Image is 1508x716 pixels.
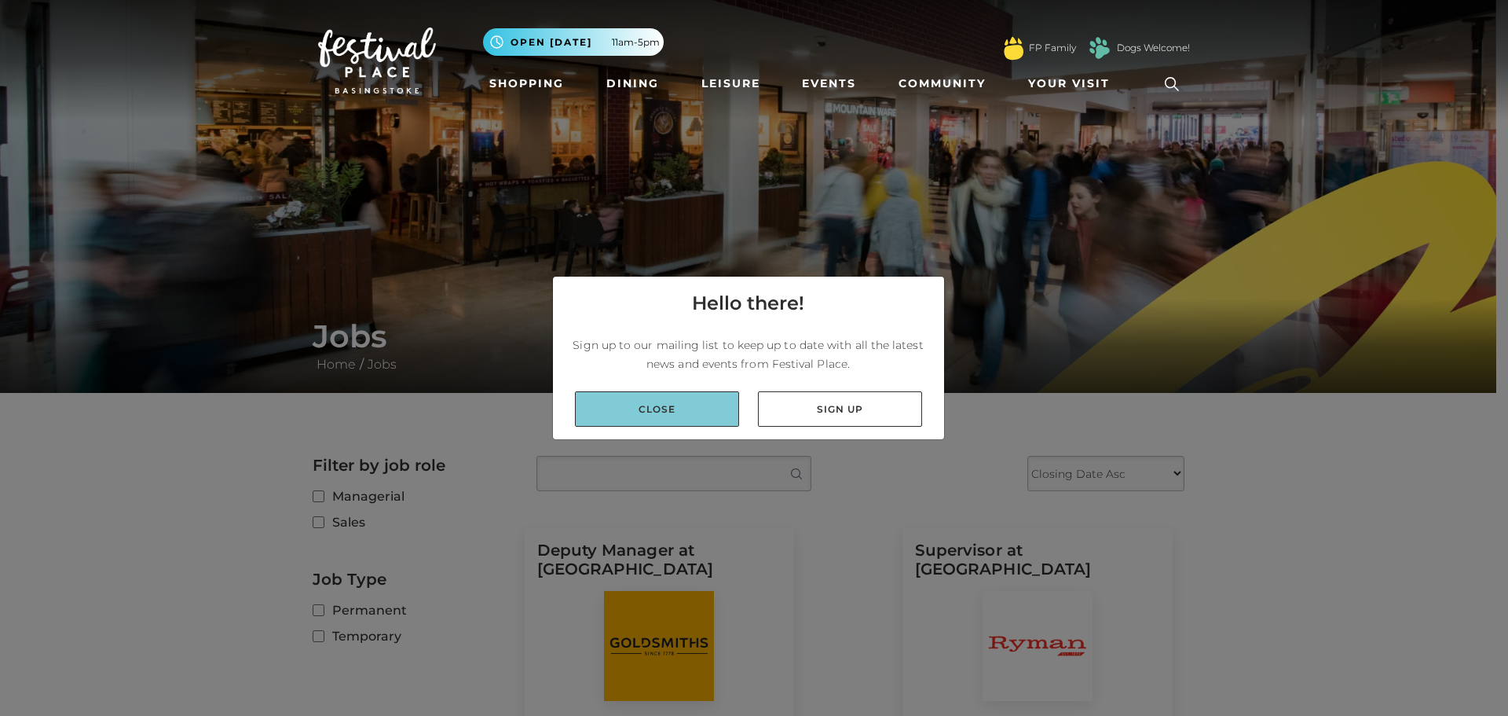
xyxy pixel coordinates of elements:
[695,69,767,98] a: Leisure
[758,391,922,427] a: Sign up
[1117,41,1190,55] a: Dogs Welcome!
[612,35,660,50] span: 11am-5pm
[318,28,436,94] img: Festival Place Logo
[892,69,992,98] a: Community
[483,69,570,98] a: Shopping
[692,289,804,318] h4: Hello there!
[1028,75,1110,92] span: Your Visit
[575,391,739,427] a: Close
[483,28,664,56] button: Open [DATE] 11am-5pm
[1022,69,1124,98] a: Your Visit
[600,69,665,98] a: Dining
[565,336,932,373] p: Sign up to our mailing list to keep up to date with all the latest news and events from Festival ...
[511,35,592,50] span: Open [DATE]
[796,69,862,98] a: Events
[1029,41,1076,55] a: FP Family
